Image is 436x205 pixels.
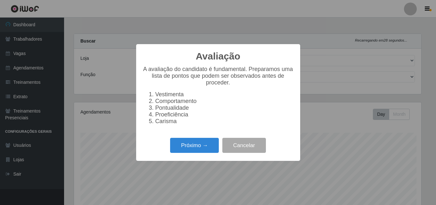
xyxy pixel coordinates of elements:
button: Próximo → [170,138,219,153]
li: Vestimenta [155,91,294,98]
li: Proeficiência [155,111,294,118]
button: Cancelar [222,138,266,153]
h2: Avaliação [196,51,240,62]
li: Comportamento [155,98,294,105]
li: Pontualidade [155,105,294,111]
p: A avaliação do candidato é fundamental. Preparamos uma lista de pontos que podem ser observados a... [143,66,294,86]
li: Carisma [155,118,294,125]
